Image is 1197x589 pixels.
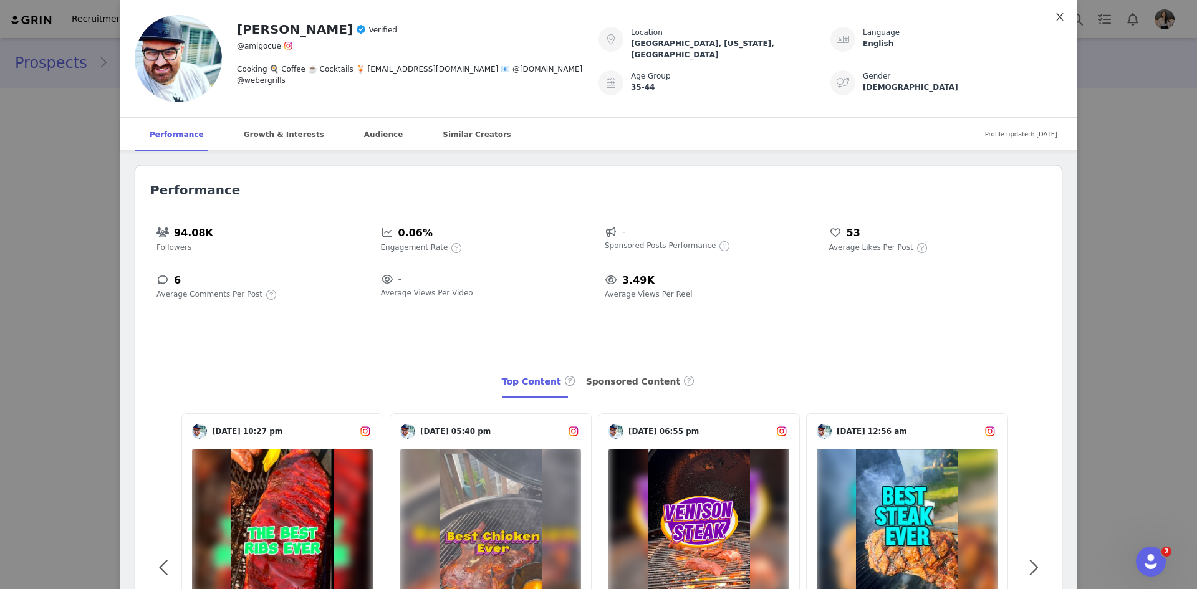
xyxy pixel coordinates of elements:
span: Average Comments Per Post [156,289,262,300]
img: instagram.svg [284,41,293,50]
span: [DATE] 10:27 pm [207,426,358,437]
span: [DATE] 06:55 pm [623,426,774,437]
h2: Performance [150,181,1047,199]
img: instagram.svg [776,426,787,437]
img: instagram.svg [984,426,996,437]
span: Average Likes Per Post [829,242,913,253]
h2: [PERSON_NAME] [237,20,353,39]
img: instagram.svg [360,426,371,437]
div: English [863,38,1062,49]
span: Average Views Per Video [381,287,473,299]
h5: 3.49K [622,272,655,289]
div: [DEMOGRAPHIC_DATA] [863,82,1062,93]
span: @amigocue [237,42,281,50]
div: 35-44 [631,82,830,93]
div: Language [863,27,1062,38]
img: v2 [135,15,222,102]
img: v2 [608,424,623,439]
span: [DATE] 05:40 pm [415,426,566,437]
div: Similar Creators [428,118,526,151]
span: 2 [1161,547,1171,557]
h5: 53 [847,225,860,241]
span: Sponsored Posts Performance [605,240,716,251]
h5: 94.08K [174,225,213,241]
span: Verified [368,26,397,34]
span: Profile updated: [DATE] [985,120,1057,148]
img: instagram.svg [568,426,579,437]
span: Followers [156,242,191,253]
body: Rich Text Area. Press ALT-0 for help. [10,10,512,24]
div: [GEOGRAPHIC_DATA], [US_STATE], [GEOGRAPHIC_DATA] [631,38,830,60]
div: Location [631,27,830,38]
span: [DATE] 12:56 am [832,426,983,437]
i: icon: close [1055,12,1065,22]
span: Engagement Rate [381,242,448,253]
div: Gender [863,70,1062,82]
div: Performance [135,118,219,151]
iframe: Intercom live chat [1136,547,1166,577]
span: - [398,272,402,287]
div: Cooking 🍳 Coffee ☕️ Cocktails 🍹 [EMAIL_ADDRESS][DOMAIN_NAME] 📧 @[DOMAIN_NAME] @webergrills [237,54,584,86]
div: Age Group [631,70,830,82]
div: Audience [349,118,418,151]
div: Top Content [502,366,576,398]
img: v2 [400,424,415,439]
span: Average Views Per Reel [605,289,692,300]
img: v2 [192,424,207,439]
h5: 0.06% [398,225,433,241]
div: Sponsored Content [586,366,696,398]
img: v2 [817,424,832,439]
div: Growth & Interests [229,118,339,151]
h5: 6 [174,272,181,289]
span: - [622,224,626,239]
